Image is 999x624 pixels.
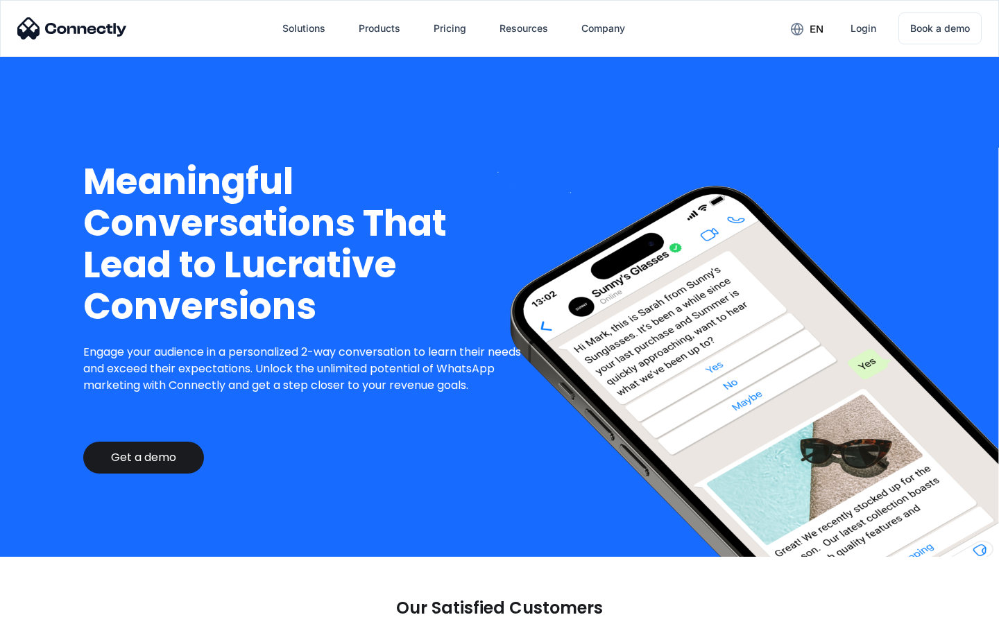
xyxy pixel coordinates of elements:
div: Pricing [434,19,466,38]
a: Pricing [422,12,477,45]
ul: Language list [28,600,83,619]
div: Resources [499,19,548,38]
div: Solutions [282,19,325,38]
a: Get a demo [83,442,204,474]
p: Engage your audience in a personalized 2-way conversation to learn their needs and exceed their e... [83,344,532,394]
div: en [810,19,823,39]
div: Products [359,19,400,38]
a: Book a demo [898,12,982,44]
h1: Meaningful Conversations That Lead to Lucrative Conversions [83,161,532,327]
div: Solutions [271,12,336,45]
div: Resources [488,12,559,45]
p: Our Satisfied Customers [396,598,603,618]
img: Connectly Logo [17,17,127,40]
a: Login [839,12,887,45]
aside: Language selected: English [14,600,83,619]
div: en [780,18,834,39]
div: Login [851,19,876,38]
div: Company [570,12,636,45]
div: Company [581,19,625,38]
div: Get a demo [111,451,176,465]
div: Products [348,12,411,45]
